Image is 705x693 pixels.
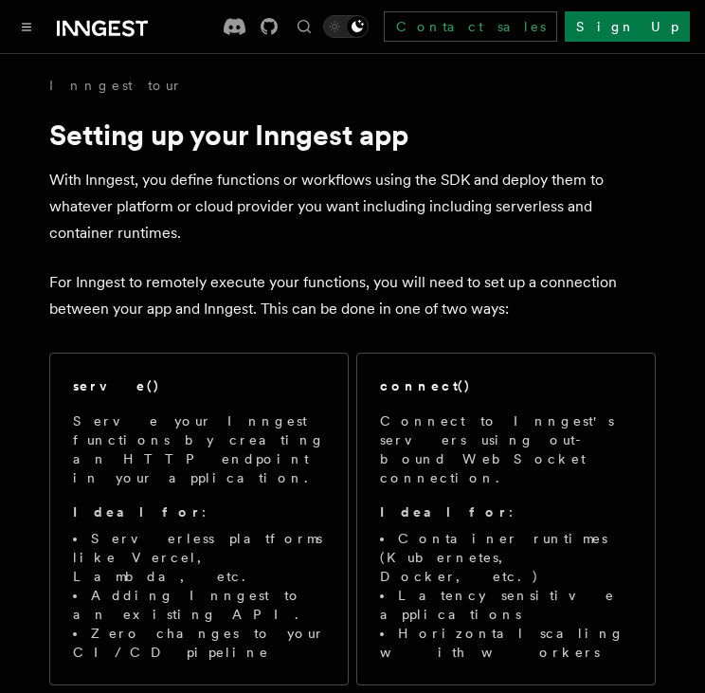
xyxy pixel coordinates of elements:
button: Toggle dark mode [323,15,369,38]
h2: serve() [73,376,160,395]
h1: Setting up your Inngest app [49,118,656,152]
li: Serverless platforms like Vercel, Lambda, etc. [73,529,325,586]
p: With Inngest, you define functions or workflows using the SDK and deploy them to whatever platfor... [49,167,656,246]
a: serve()Serve your Inngest functions by creating an HTTP endpoint in your application.Ideal for:Se... [49,353,349,685]
p: Connect to Inngest's servers using out-bound WebSocket connection. [380,411,632,487]
h2: connect() [380,376,471,395]
li: Container runtimes (Kubernetes, Docker, etc.) [380,529,632,586]
button: Find something... [293,15,316,38]
p: : [380,502,632,521]
a: Contact sales [384,11,557,42]
li: Zero changes to your CI/CD pipeline [73,624,325,662]
p: : [73,502,325,521]
a: Inngest tour [49,76,182,95]
a: Sign Up [565,11,690,42]
strong: Ideal for [380,504,509,520]
p: For Inngest to remotely execute your functions, you will need to set up a connection between your... [49,269,656,322]
li: Adding Inngest to an existing API. [73,586,325,624]
button: Toggle navigation [15,15,38,38]
li: Horizontal scaling with workers [380,624,632,662]
p: Serve your Inngest functions by creating an HTTP endpoint in your application. [73,411,325,487]
strong: Ideal for [73,504,202,520]
a: connect()Connect to Inngest's servers using out-bound WebSocket connection.Ideal for:Container ru... [356,353,656,685]
li: Latency sensitive applications [380,586,632,624]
